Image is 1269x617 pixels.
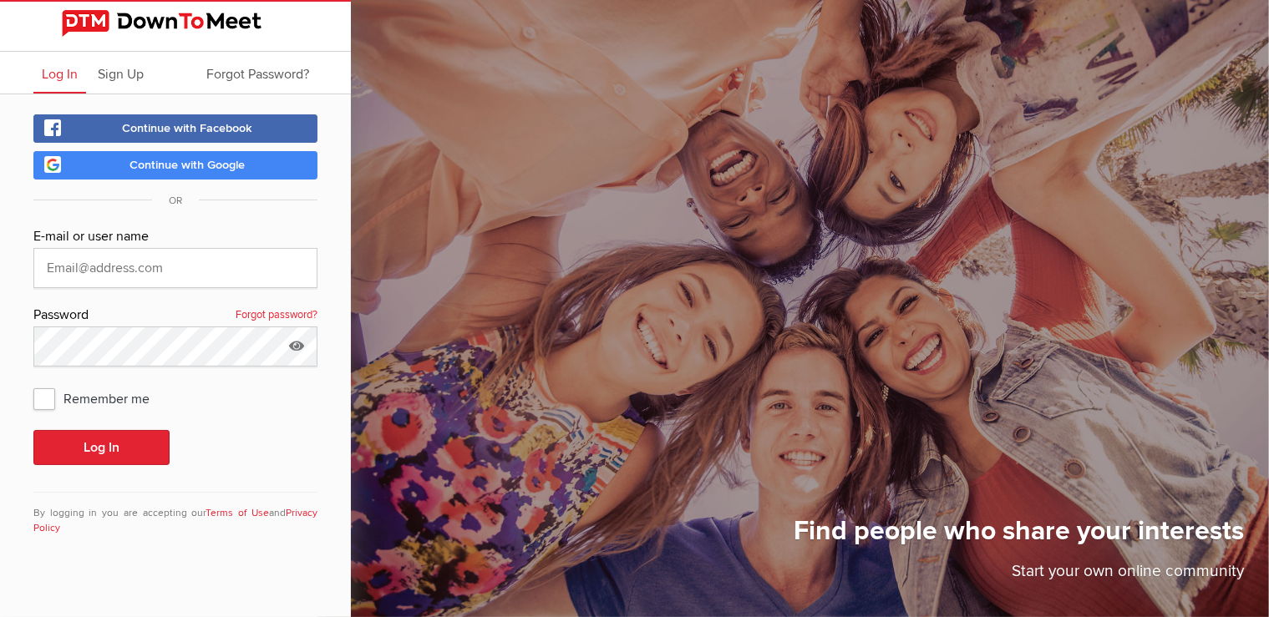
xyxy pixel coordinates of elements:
[794,559,1244,592] p: Start your own online community
[33,114,317,143] a: Continue with Facebook
[198,52,317,94] a: Forgot Password?
[33,52,86,94] a: Log In
[206,507,270,519] a: Terms of Use
[236,305,317,326] a: Forgot password?
[33,151,317,180] a: Continue with Google
[33,383,166,413] span: Remember me
[33,430,170,465] button: Log In
[152,195,199,207] span: OR
[129,158,245,172] span: Continue with Google
[33,226,317,248] div: E-mail or user name
[33,248,317,288] input: Email@address.com
[206,66,309,83] span: Forgot Password?
[98,66,144,83] span: Sign Up
[62,10,289,37] img: DownToMeet
[794,514,1244,559] h1: Find people who share your interests
[42,66,78,83] span: Log In
[33,492,317,536] div: By logging in you are accepting our and
[33,305,317,326] div: Password
[89,52,152,94] a: Sign Up
[122,121,252,135] span: Continue with Facebook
